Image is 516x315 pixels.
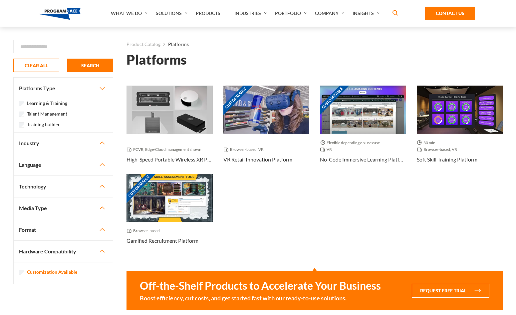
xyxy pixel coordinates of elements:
[425,7,475,20] a: Contact Us
[14,154,113,175] button: Language
[27,268,77,276] label: Customization Available
[412,284,489,298] button: Request Free Trial
[14,197,113,219] button: Media Type
[127,40,160,49] a: Product Catalog
[14,241,113,262] button: Hardware Compatibility
[320,86,406,173] a: Customizable Thumbnail - No-code Immersive Learning Platform Flexible depending on use case VR No...
[14,176,113,197] button: Technology
[19,122,24,128] input: Training builder
[127,237,198,245] h3: Gamified recruitment platform
[140,294,381,302] small: Boost efficiency, cut costs, and get started fast with our ready-to-use solutions.
[38,8,81,20] img: Program-Ace
[127,156,213,163] h3: High-Speed Portable Wireless XR Platform
[320,156,406,163] h3: No-code Immersive Learning Platform
[14,219,113,240] button: Format
[19,270,24,275] input: Customization Available
[223,146,266,153] span: Browser-based, VR
[13,59,59,72] button: CLEAR ALL
[417,156,477,163] h3: Soft skill training platform
[127,54,187,66] h1: Platforms
[14,78,113,99] button: Platforms Type
[160,40,189,49] li: Platforms
[223,86,310,173] a: Customizable Thumbnail - VR Retail Innovation Platform Browser-based, VR VR Retail Innovation Pla...
[417,146,460,153] span: Browser-based, VR
[417,140,438,146] span: 30 min
[127,86,213,173] a: Thumbnail - High-Speed Portable Wireless XR Platform PCVR, Edge/Cloud management shown High-Speed...
[19,101,24,106] input: Learning & Training
[320,146,335,153] span: VR
[320,140,383,146] span: Flexible depending on use case
[127,146,204,153] span: PCVR, Edge/Cloud management shown
[417,86,503,173] a: Thumbnail - Soft skill training platform 30 min Browser-based, VR Soft skill training platform
[27,100,67,107] label: Learning & Training
[14,133,113,154] button: Industry
[27,110,67,118] label: Talent Management
[127,227,162,234] span: Browser-based
[127,40,503,49] nav: breadcrumb
[19,112,24,117] input: Talent Management
[127,174,213,255] a: Customizable Thumbnail - Gamified recruitment platform Browser-based Gamified recruitment platform
[140,279,381,292] strong: Off-the-Shelf Products to Accelerate Your Business
[223,156,292,163] h3: VR Retail Innovation Platform
[27,121,60,128] label: Training builder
